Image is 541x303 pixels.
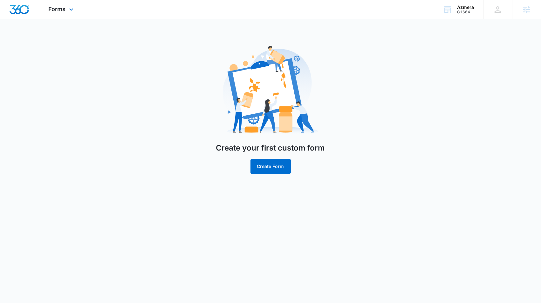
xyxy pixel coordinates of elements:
[49,6,66,12] span: Forms
[250,159,291,174] button: Create Form
[216,142,325,154] h1: Create your first custom form
[457,10,474,14] div: account id
[223,43,318,138] img: Create Form
[457,5,474,10] div: account name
